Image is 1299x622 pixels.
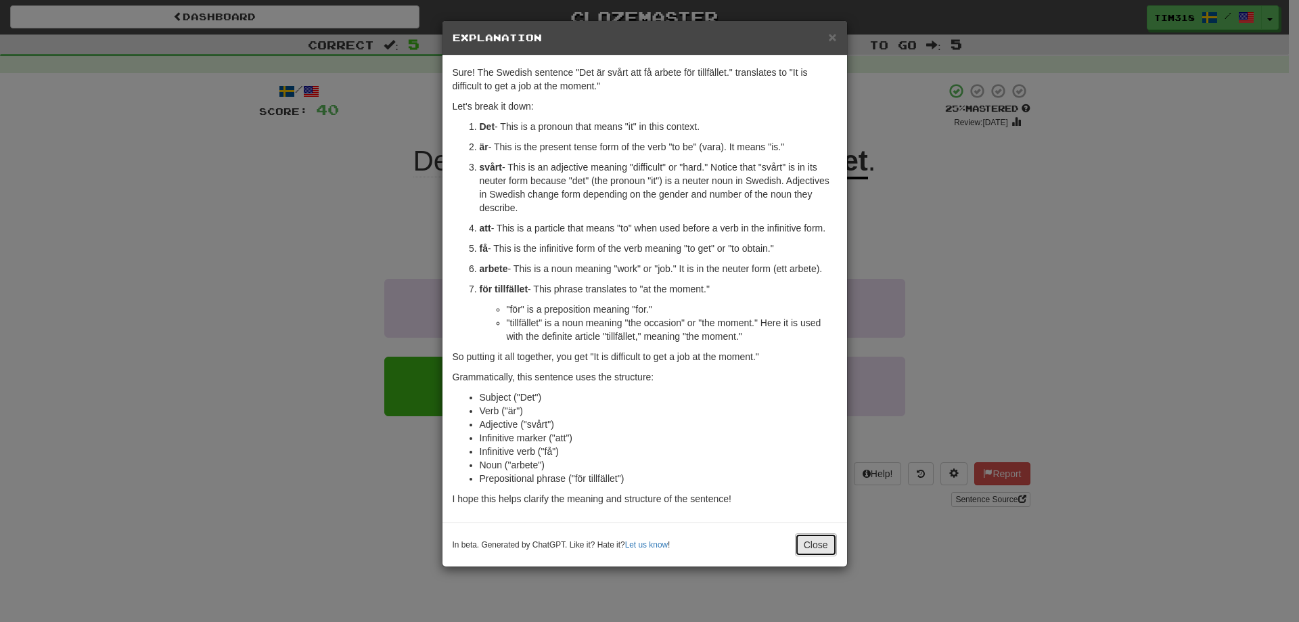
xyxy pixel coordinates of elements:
[480,262,837,275] p: - This is a noun meaning "work" or "job." It is in the neuter form (ett arbete).
[480,472,837,485] li: Prepositional phrase ("för tillfället")
[480,284,528,294] strong: för tillfället
[828,29,836,45] span: ×
[480,141,488,152] strong: är
[480,120,837,133] p: - This is a pronoun that means "it" in this context.
[480,223,491,234] strong: att
[453,492,837,506] p: I hope this helps clarify the meaning and structure of the sentence!
[453,99,837,113] p: Let's break it down:
[828,30,836,44] button: Close
[480,391,837,404] li: Subject ("Det")
[453,539,670,551] small: In beta. Generated by ChatGPT. Like it? Hate it? !
[480,121,495,132] strong: Det
[453,370,837,384] p: Grammatically, this sentence uses the structure:
[453,350,837,363] p: So putting it all together, you get "It is difficult to get a job at the moment."
[480,242,837,255] p: - This is the infinitive form of the verb meaning "to get" or "to obtain."
[480,221,837,235] p: - This is a particle that means "to" when used before a verb in the infinitive form.
[480,162,502,173] strong: svårt
[507,303,837,316] li: "för" is a preposition meaning "for."
[480,445,837,458] li: Infinitive verb ("få")
[453,31,837,45] h5: Explanation
[480,140,837,154] p: - This is the present tense form of the verb "to be" (vara). It means "is."
[480,282,837,296] p: - This phrase translates to "at the moment."
[480,418,837,431] li: Adjective ("svårt")
[507,316,837,343] li: "tillfället" is a noun meaning "the occasion" or "the moment." Here it is used with the definite ...
[480,263,508,274] strong: arbete
[795,533,837,556] button: Close
[480,160,837,215] p: - This is an adjective meaning "difficult" or "hard." Notice that "svårt" is in its neuter form b...
[453,66,837,93] p: Sure! The Swedish sentence "Det är svårt att få arbete för tillfället." translates to "It is diff...
[480,404,837,418] li: Verb ("är")
[480,458,837,472] li: Noun ("arbete")
[480,431,837,445] li: Infinitive marker ("att")
[625,540,668,550] a: Let us know
[480,243,488,254] strong: få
